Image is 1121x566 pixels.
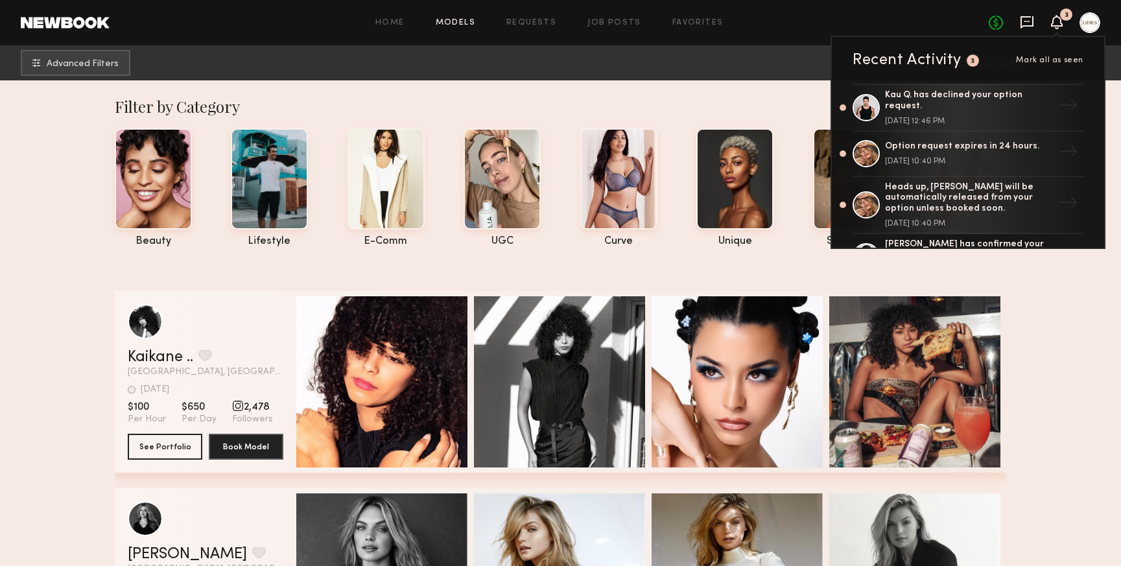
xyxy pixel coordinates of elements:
[506,19,556,27] a: Requests
[853,177,1083,234] a: Heads up, [PERSON_NAME] will be automatically released from your option unless booked soon.[DATE]...
[47,60,119,69] span: Advanced Filters
[141,385,169,394] div: [DATE]
[128,349,193,365] a: Kaikane ..
[885,117,1054,125] div: [DATE] 12:46 PM
[128,368,283,377] span: [GEOGRAPHIC_DATA], [GEOGRAPHIC_DATA]
[464,236,541,247] div: UGC
[232,414,273,425] span: Followers
[1054,91,1083,124] div: →
[587,19,641,27] a: Job Posts
[128,547,247,562] a: [PERSON_NAME]
[853,84,1083,132] a: Kau Q. has declined your option request.[DATE] 12:46 PM→
[971,58,975,65] div: 3
[21,50,130,76] button: Advanced Filters
[1016,56,1083,64] span: Mark all as seen
[128,414,166,425] span: Per Hour
[1065,12,1068,19] div: 3
[115,96,1006,117] div: Filter by Category
[853,53,962,68] div: Recent Activity
[348,236,425,247] div: e-comm
[128,401,166,414] span: $100
[182,401,217,414] span: $650
[209,434,283,460] button: Book Model
[1054,137,1083,171] div: →
[580,236,657,247] div: curve
[885,90,1054,112] div: Kau Q. has declined your option request.
[885,239,1054,261] div: [PERSON_NAME] has confirmed your option request.
[885,158,1054,165] div: [DATE] 10:40 PM
[436,19,475,27] a: Models
[672,19,724,27] a: Favorites
[1054,240,1083,274] div: →
[375,19,405,27] a: Home
[115,236,192,247] div: beauty
[853,132,1083,177] a: Option request expires in 24 hours.[DATE] 10:40 PM→
[182,414,217,425] span: Per Day
[813,236,890,247] div: swimwear
[696,236,773,247] div: unique
[1054,188,1083,222] div: →
[231,236,308,247] div: lifestyle
[885,182,1054,215] div: Heads up, [PERSON_NAME] will be automatically released from your option unless booked soon.
[853,234,1083,281] a: [PERSON_NAME] has confirmed your option request.→
[128,434,202,460] button: See Portfolio
[232,401,273,414] span: 2,478
[885,141,1054,152] div: Option request expires in 24 hours.
[885,220,1054,228] div: [DATE] 10:40 PM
